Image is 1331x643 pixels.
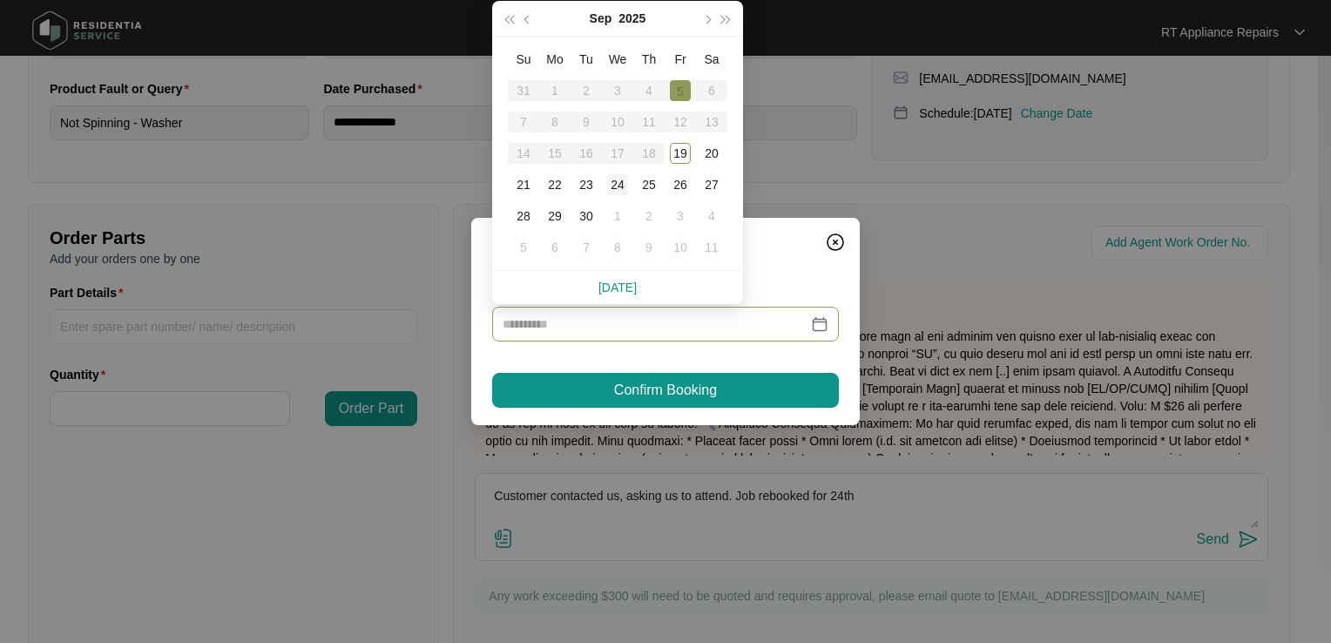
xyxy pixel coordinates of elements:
div: 26 [670,174,691,195]
td: 2025-09-29 [539,200,571,232]
td: 2025-09-22 [539,169,571,200]
td: 2025-09-24 [602,169,633,200]
div: 23 [576,174,597,195]
img: closeCircle [825,232,846,253]
div: 9 [638,237,659,258]
td: 2025-10-01 [602,200,633,232]
div: 4 [701,206,722,227]
div: 11 [701,237,722,258]
td: 2025-10-05 [508,232,539,263]
td: 2025-09-20 [696,138,727,169]
div: 24 [607,174,628,195]
div: 30 [576,206,597,227]
td: 2025-10-06 [539,232,571,263]
button: Confirm Booking [492,373,839,408]
td: 2025-10-04 [696,200,727,232]
td: 2025-09-30 [571,200,602,232]
td: 2025-10-02 [633,200,665,232]
div: 6 [544,237,565,258]
button: 2025 [618,1,645,36]
button: Close [821,228,849,256]
td: 2025-09-26 [665,169,696,200]
td: 2025-09-25 [633,169,665,200]
div: 1 [607,206,628,227]
input: Date [503,315,807,334]
td: 2025-10-08 [602,232,633,263]
button: Sep [590,1,612,36]
a: [DATE] [598,281,637,294]
td: 2025-09-23 [571,169,602,200]
div: 27 [701,174,722,195]
th: Sa [696,44,727,75]
div: 10 [670,237,691,258]
td: 2025-09-28 [508,200,539,232]
th: Mo [539,44,571,75]
div: 7 [576,237,597,258]
td: 2025-10-03 [665,200,696,232]
th: Th [633,44,665,75]
td: 2025-09-19 [665,138,696,169]
div: 29 [544,206,565,227]
div: 22 [544,174,565,195]
th: Tu [571,44,602,75]
td: 2025-09-21 [508,169,539,200]
div: 28 [513,206,534,227]
td: 2025-10-11 [696,232,727,263]
div: 21 [513,174,534,195]
div: 19 [670,143,691,164]
td: 2025-10-09 [633,232,665,263]
div: 5 [513,237,534,258]
div: 8 [607,237,628,258]
td: 2025-10-07 [571,232,602,263]
span: Confirm Booking [614,380,717,401]
th: Su [508,44,539,75]
td: 2025-10-10 [665,232,696,263]
th: Fr [665,44,696,75]
div: 20 [701,143,722,164]
th: We [602,44,633,75]
div: 3 [670,206,691,227]
div: 2 [638,206,659,227]
div: 25 [638,174,659,195]
td: 2025-09-27 [696,169,727,200]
